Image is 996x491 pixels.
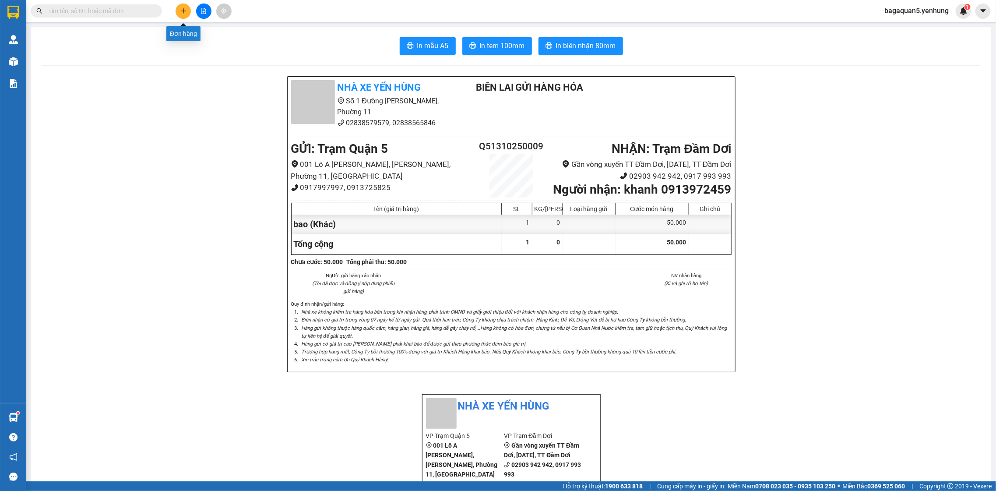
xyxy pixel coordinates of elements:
[462,37,532,55] button: printerIn tem 100mm
[504,205,530,212] div: SL
[57,7,132,28] div: Trạm Đầm Dơi
[426,442,432,449] span: environment
[476,82,584,93] b: BIÊN LAI GỬI HÀNG HÓA
[641,272,732,279] li: NV nhận hàng
[475,139,548,154] h2: Q51310250009
[302,309,618,315] i: Nhà xe không kiểm tra hàng hóa bên trong khi nhận hàng, phải trình CMND và giấy giới thiệu đối vớ...
[36,8,42,14] span: search
[960,7,968,15] img: icon-new-feature
[291,258,343,265] b: Chưa cước : 50.000
[312,280,394,294] i: (Tôi đã đọc và đồng ý nộp dung phiếu gửi hàng)
[291,117,454,128] li: 02838579579, 02838565846
[292,215,502,234] div: bao (Khác)
[48,6,151,16] input: Tìm tên, số ĐT hoặc mã đơn
[667,239,686,246] span: 50.000
[302,317,686,323] i: Biên nhận có giá trị trong vòng 07 ngày kể từ ngày gửi. Quá thời hạn trên, Công Ty không chịu trá...
[546,42,553,50] span: printer
[176,4,191,19] button: plus
[294,239,334,249] span: Tổng cộng
[548,170,731,182] li: 02903 942 942, 0917 993 993
[9,57,18,66] img: warehouse-icon
[291,159,475,182] li: 001 Lô A [PERSON_NAME], [PERSON_NAME], Phường 11, [GEOGRAPHIC_DATA]
[728,481,835,491] span: Miền Nam
[565,205,613,212] div: Loại hàng gửi
[504,461,581,478] b: 02903 942 942, 0917 993 993
[665,280,708,286] i: (Kí và ghi rõ họ tên)
[838,484,840,488] span: ⚪️
[649,481,651,491] span: |
[504,442,579,459] b: Gần vòng xuyến TT Đầm Dơi, [DATE], TT Đầm Dơi
[563,481,643,491] span: Hỗ trợ kỹ thuật:
[9,433,18,442] span: question-circle
[291,184,299,191] span: phone
[291,141,388,156] b: GỬI : Trạm Quận 5
[407,42,414,50] span: printer
[7,8,21,18] span: Gửi:
[502,215,532,234] div: 1
[9,79,18,88] img: solution-icon
[56,59,68,68] span: CC :
[291,300,732,364] div: Quy định nhận/gửi hàng :
[9,35,18,44] img: warehouse-icon
[480,40,525,51] span: In tem 100mm
[302,349,676,355] i: Trường hợp hàng mất, Công Ty bồi thường 100% đúng với giá trị Khách Hàng khai báo. Nếu Quý Khách ...
[294,205,499,212] div: Tên (giá trị hàng)
[302,341,527,347] i: Hàng gửi có giá trị cao [PERSON_NAME] phải khai báo để được gửi theo phương thức đảm bảo giá trị.
[221,8,227,14] span: aim
[57,28,132,39] div: khanh
[618,205,686,212] div: Cước món hàng
[612,141,731,156] b: NHẬN : Trạm Đầm Dơi
[291,95,454,117] li: Số 1 Đường [PERSON_NAME], Phường 11
[535,205,560,212] div: KG/[PERSON_NAME]
[309,272,399,279] li: Người gửi hàng xác nhận
[532,215,563,234] div: 0
[620,172,627,180] span: phone
[291,182,475,194] li: 0917997997, 0913725825
[755,483,835,490] strong: 0708 023 035 - 0935 103 250
[180,8,187,14] span: plus
[966,4,969,10] span: 1
[867,483,905,490] strong: 0369 525 060
[562,160,570,168] span: environment
[338,97,345,104] span: environment
[657,481,725,491] span: Cung cấp máy in - giấy in:
[216,4,232,19] button: aim
[417,40,449,51] span: In mẫu A5
[605,483,643,490] strong: 1900 633 818
[616,215,689,234] div: 50.000
[912,481,913,491] span: |
[302,325,727,339] i: Hàng gửi không thuộc hàng quốc cấm, hàng gian, hàng giả, hàng dễ gây cháy nổ,...Hàng không có hóa...
[426,398,597,415] li: Nhà xe Yến Hùng
[9,413,18,422] img: warehouse-icon
[9,473,18,481] span: message
[302,357,388,363] i: Xin trân trọng cảm ơn Quý Khách Hàng!
[347,258,407,265] b: Tổng phải thu: 50.000
[877,5,956,16] span: bagaquan5.yenhung
[842,481,905,491] span: Miền Bắc
[338,119,345,126] span: phone
[426,481,432,487] span: phone
[400,37,456,55] button: printerIn mẫu A5
[979,7,987,15] span: caret-down
[691,205,729,212] div: Ghi chú
[196,4,211,19] button: file-add
[7,6,19,19] img: logo-vxr
[526,239,530,246] span: 1
[556,40,616,51] span: In biên nhận 80mm
[504,462,510,468] span: phone
[56,57,133,69] div: 50.000
[964,4,971,10] sup: 1
[57,8,77,18] span: Nhận:
[504,442,510,449] span: environment
[469,42,476,50] span: printer
[975,4,991,19] button: caret-down
[504,431,582,441] li: VP Trạm Đầm Dơi
[426,431,504,441] li: VP Trạm Quận 5
[7,7,51,28] div: Trạm Quận 5
[553,182,731,197] b: Người nhận : khanh 0913972459
[557,239,560,246] span: 0
[201,8,207,14] span: file-add
[548,159,731,170] li: Gần vòng xuyến TT Đầm Dơi, [DATE], TT Đầm Dơi
[538,37,623,55] button: printerIn biên nhận 80mm
[17,412,19,414] sup: 1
